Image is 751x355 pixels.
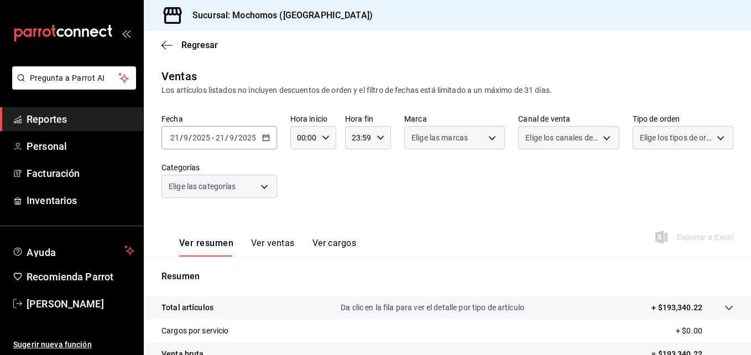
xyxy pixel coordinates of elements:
[161,302,213,314] p: Total artículos
[192,133,211,142] input: ----
[27,269,134,284] span: Recomienda Parrot
[8,80,136,92] a: Pregunta a Parrot AI
[212,133,214,142] span: -
[651,302,702,314] p: + $193,340.22
[525,132,598,143] span: Elige los canales de venta
[183,133,189,142] input: --
[161,270,733,283] p: Resumen
[676,325,733,337] p: + $0.00
[251,238,295,257] button: Ver ventas
[30,72,119,84] span: Pregunta a Parrot AI
[184,9,373,22] h3: Sucursal: Mochomos ([GEOGRAPHIC_DATA])
[27,166,134,181] span: Facturación
[161,85,733,96] div: Los artículos listados no incluyen descuentos de orden y el filtro de fechas está limitado a un m...
[161,115,277,123] label: Fecha
[518,115,619,123] label: Canal de venta
[169,181,236,192] span: Elige las categorías
[238,133,257,142] input: ----
[411,132,468,143] span: Elige las marcas
[181,40,218,50] span: Regresar
[225,133,228,142] span: /
[189,133,192,142] span: /
[229,133,234,142] input: --
[345,115,391,123] label: Hora fin
[27,112,134,127] span: Reportes
[161,40,218,50] button: Regresar
[27,296,134,311] span: [PERSON_NAME]
[341,302,524,314] p: Da clic en la fila para ver el detalle por tipo de artículo
[27,139,134,154] span: Personal
[122,29,131,38] button: open_drawer_menu
[161,164,277,171] label: Categorías
[27,244,120,257] span: Ayuda
[180,133,183,142] span: /
[161,68,197,85] div: Ventas
[12,66,136,90] button: Pregunta a Parrot AI
[312,238,357,257] button: Ver cargos
[404,115,505,123] label: Marca
[161,325,229,337] p: Cargos por servicio
[179,238,233,257] button: Ver resumen
[27,193,134,208] span: Inventarios
[290,115,336,123] label: Hora inicio
[13,339,134,351] span: Sugerir nueva función
[215,133,225,142] input: --
[640,132,713,143] span: Elige los tipos de orden
[234,133,238,142] span: /
[633,115,733,123] label: Tipo de orden
[179,238,356,257] div: navigation tabs
[170,133,180,142] input: --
